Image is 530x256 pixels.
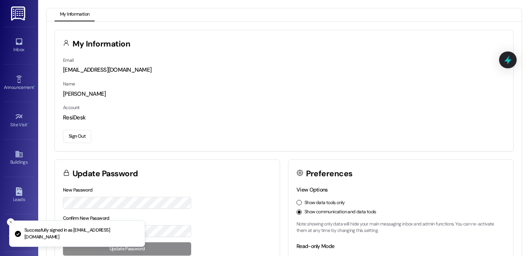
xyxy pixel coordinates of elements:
img: ResiDesk Logo [11,6,27,21]
p: Note: showing only data will hide your main messaging inbox and admin functions. You can re-activ... [296,221,505,234]
span: • [27,121,29,126]
button: My Information [55,8,95,21]
label: View Options [296,186,328,193]
button: Sign Out [63,130,91,143]
div: ResiDesk [63,114,505,122]
h3: Preferences [306,170,353,178]
a: Leads [4,185,34,206]
label: Read-only Mode [296,243,334,250]
p: Successfully signed in as [EMAIL_ADDRESS][DOMAIN_NAME] [24,227,139,240]
label: New Password [63,187,93,193]
a: Site Visit • [4,110,34,131]
a: Templates • [4,223,34,243]
a: Inbox [4,35,34,56]
label: Show communication and data tools [304,209,376,216]
label: Name [63,81,75,87]
h3: Update Password [72,170,138,178]
label: Email [63,57,74,63]
a: Buildings [4,148,34,168]
label: Show data tools only [304,200,345,206]
div: [EMAIL_ADDRESS][DOMAIN_NAME] [63,66,505,74]
div: [PERSON_NAME] [63,90,505,98]
button: Close toast [7,218,14,226]
span: • [34,84,35,89]
label: Account [63,105,80,111]
h3: My Information [72,40,130,48]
